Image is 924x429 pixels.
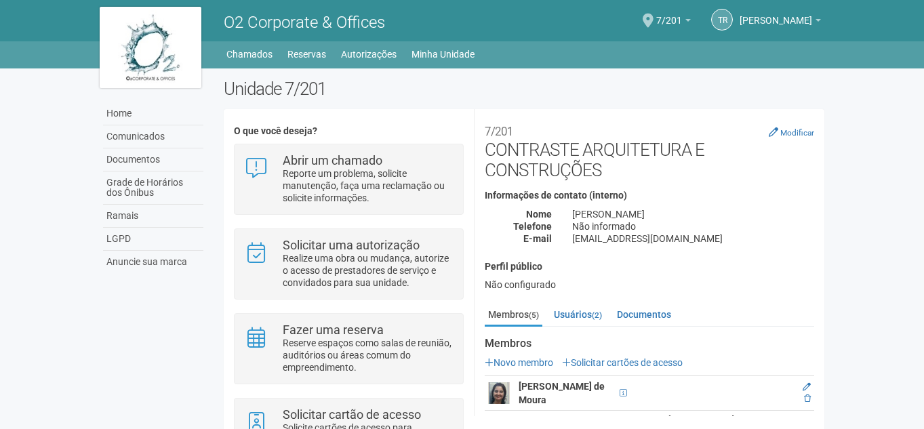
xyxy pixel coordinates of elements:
[245,239,453,289] a: Solicitar uma autorização Realize uma obra ou mudança, autorize o acesso de prestadores de serviç...
[803,382,811,392] a: Editar membro
[550,304,605,325] a: Usuários(2)
[287,45,326,64] a: Reservas
[226,45,273,64] a: Chamados
[245,155,453,204] a: Abrir um chamado Reporte um problema, solicite manutenção, faça uma reclamação ou solicite inform...
[616,386,631,401] span: CPF 089.913.077-10
[341,45,397,64] a: Autorizações
[485,125,513,138] small: 7/201
[245,324,453,373] a: Fazer uma reserva Reserve espaços como salas de reunião, auditórios ou áreas comum do empreendime...
[283,323,384,337] strong: Fazer uma reserva
[526,209,552,220] strong: Nome
[283,252,453,289] p: Realize uma obra ou mudança, autorize o acesso de prestadores de serviço e convidados para sua un...
[529,310,539,320] small: (5)
[485,338,814,350] strong: Membros
[234,126,464,136] h4: O que você deseja?
[411,45,475,64] a: Minha Unidade
[100,7,201,88] img: logo.jpg
[485,304,542,327] a: Membros(5)
[523,233,552,244] strong: E-mail
[103,251,203,273] a: Anuncie sua marca
[519,381,605,405] strong: [PERSON_NAME] de Moura
[562,357,683,368] a: Solicitar cartões de acesso
[485,190,814,201] h4: Informações de contato (interno)
[513,221,552,232] strong: Telefone
[485,357,553,368] a: Novo membro
[103,125,203,148] a: Comunicados
[485,262,814,272] h4: Perfil público
[562,208,824,220] div: [PERSON_NAME]
[103,102,203,125] a: Home
[592,310,602,320] small: (2)
[103,148,203,171] a: Documentos
[562,232,824,245] div: [EMAIL_ADDRESS][DOMAIN_NAME]
[283,153,382,167] strong: Abrir um chamado
[283,337,453,373] p: Reserve espaços como salas de reunião, auditórios ou áreas comum do empreendimento.
[740,17,821,28] a: [PERSON_NAME]
[283,167,453,204] p: Reporte um problema, solicite manutenção, faça uma reclamação ou solicite informações.
[283,407,421,422] strong: Solicitar cartão de acesso
[224,79,825,99] h2: Unidade 7/201
[103,171,203,205] a: Grade de Horários dos Ônibus
[780,128,814,138] small: Modificar
[656,17,691,28] a: 7/201
[562,220,824,232] div: Não informado
[740,2,812,26] span: Tania Rocha
[656,2,682,26] span: 7/201
[769,127,814,138] a: Modificar
[804,394,811,403] a: Excluir membro
[485,119,814,180] h2: CONTRASTE ARQUITETURA E CONSTRUÇÕES
[711,9,733,30] a: TR
[283,238,420,252] strong: Solicitar uma autorização
[614,304,675,325] a: Documentos
[103,205,203,228] a: Ramais
[485,279,814,291] div: Não configurado
[488,382,510,404] img: user.png
[103,228,203,251] a: LGPD
[224,13,385,32] span: O2 Corporate & Offices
